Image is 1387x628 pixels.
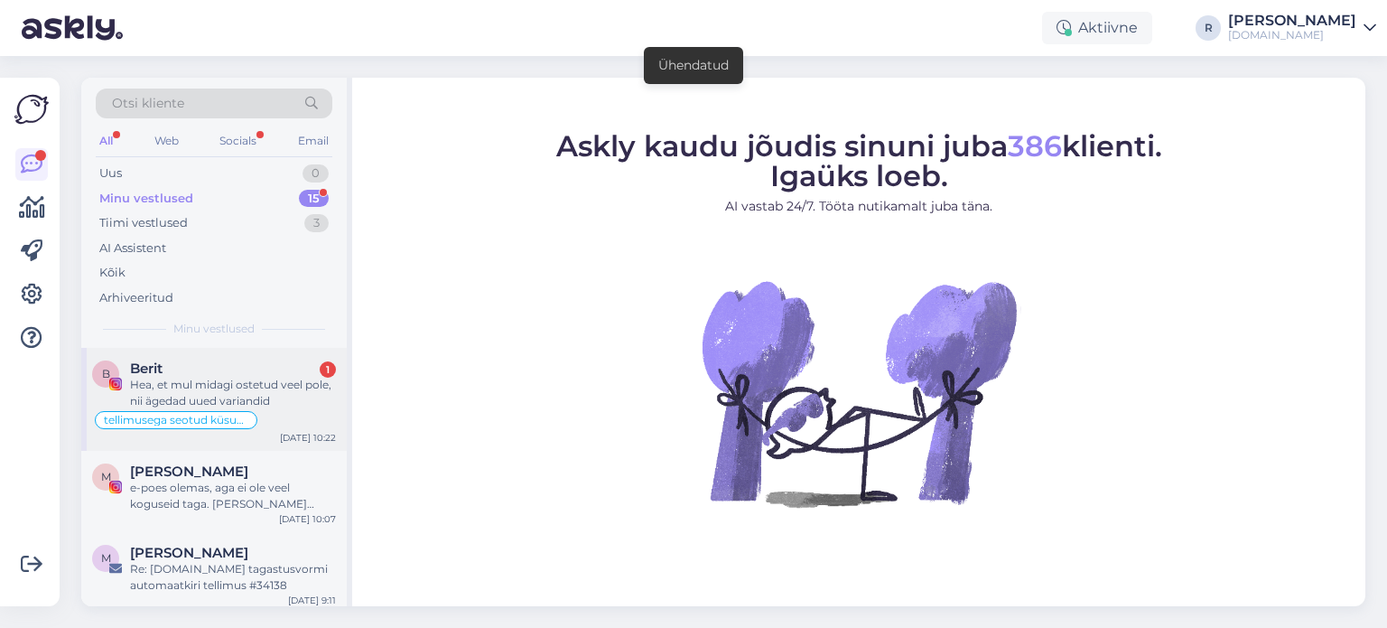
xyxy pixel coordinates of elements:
[130,480,336,512] div: e-poes olemas, aga ei ole veel koguseid taga. [PERSON_NAME] loodetavasti saavad :)
[14,92,49,127] img: Askly Logo
[99,214,188,232] div: Tiimi vestlused
[1228,28,1356,42] div: [DOMAIN_NAME]
[130,561,336,594] div: Re: [DOMAIN_NAME] tagastusvormi automaatkiri tellimus #34138
[294,129,332,153] div: Email
[99,239,166,258] div: AI Assistent
[304,214,329,232] div: 3
[1196,15,1221,41] div: R
[288,594,336,607] div: [DATE] 9:11
[299,190,329,208] div: 15
[112,94,184,113] span: Otsi kliente
[101,551,111,565] span: M
[102,367,110,380] span: B
[216,129,260,153] div: Socials
[1008,128,1062,164] span: 386
[320,361,336,378] div: 1
[101,470,111,483] span: M
[1228,14,1356,28] div: [PERSON_NAME]
[99,164,122,183] div: Uus
[99,190,193,208] div: Minu vestlused
[658,56,729,75] div: Ühendatud
[99,289,173,307] div: Arhiveeritud
[556,197,1162,216] p: AI vastab 24/7. Tööta nutikamalt juba täna.
[173,321,255,337] span: Minu vestlused
[1042,12,1152,44] div: Aktiivne
[696,230,1021,556] img: No Chat active
[130,545,248,561] span: Marjana M
[96,129,116,153] div: All
[130,464,248,480] span: Mari-Liis
[280,431,336,445] div: [DATE] 10:22
[303,164,329,183] div: 0
[104,415,248,426] span: tellimusega seotud küsumus
[130,361,163,377] span: Berit
[99,264,126,282] div: Kõik
[1228,14,1376,42] a: [PERSON_NAME][DOMAIN_NAME]
[279,512,336,526] div: [DATE] 10:07
[556,128,1162,193] span: Askly kaudu jõudis sinuni juba klienti. Igaüks loeb.
[151,129,182,153] div: Web
[130,377,336,409] div: Hea, et mul midagi ostetud veel pole, nii ägedad uued variandid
